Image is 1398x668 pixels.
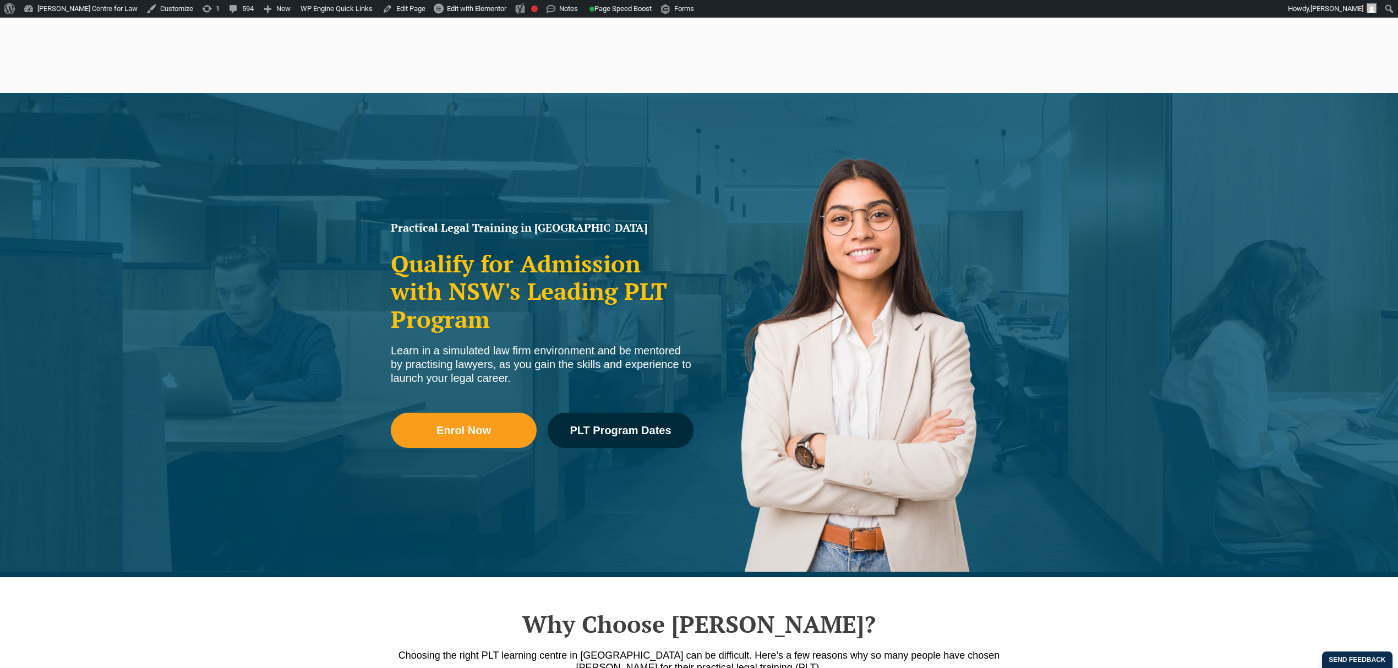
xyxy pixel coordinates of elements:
h1: Practical Legal Training in [GEOGRAPHIC_DATA] [391,222,693,233]
div: Learn in a simulated law firm environment and be mentored by practising lawyers, as you gain the ... [391,344,693,385]
a: Enrol Now [391,413,537,448]
div: Focus keyphrase not set [531,6,538,12]
span: PLT Program Dates [570,425,671,436]
span: [PERSON_NAME] [1310,4,1363,13]
span: Edit with Elementor [447,4,506,13]
h2: Qualify for Admission with NSW's Leading PLT Program [391,250,693,333]
span: Enrol Now [436,425,491,436]
a: PLT Program Dates [548,413,693,448]
h2: Why Choose [PERSON_NAME]? [385,610,1013,638]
